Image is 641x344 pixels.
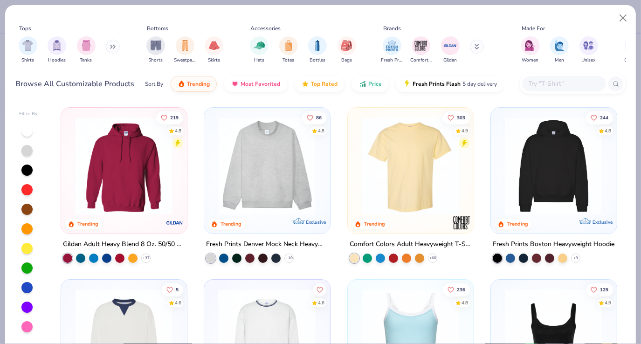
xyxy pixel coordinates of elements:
[174,36,196,64] div: filter for Sweatpants
[338,36,356,64] div: filter for Bags
[522,24,545,33] div: Made For
[19,110,38,117] div: Filter By
[283,40,294,51] img: Totes Image
[187,80,210,88] span: Trending
[250,36,269,64] div: filter for Hats
[550,36,569,64] div: filter for Men
[350,238,472,250] div: Comfort Colors Adult Heavyweight T-Shirt
[413,80,461,88] span: Fresh Prints Flash
[306,219,326,225] span: Exclusive
[464,117,571,215] img: e55d29c3-c55d-459c-bfd9-9b1c499ab3c6
[19,36,37,64] div: filter for Shirts
[522,57,539,64] span: Women
[352,76,389,92] button: Price
[162,283,183,296] button: Like
[457,287,465,292] span: 236
[357,117,464,215] img: 029b8af0-80e6-406f-9fdc-fdf898547912
[147,24,169,33] div: Bottoms
[312,40,323,51] img: Bottles Image
[316,115,322,120] span: 86
[381,57,403,64] span: Fresh Prints
[205,36,223,64] div: filter for Skirts
[308,36,327,64] div: filter for Bottles
[338,36,356,64] button: filter button
[593,219,613,225] span: Exclusive
[318,127,324,134] div: 4.8
[174,36,196,64] button: filter button
[555,57,564,64] span: Men
[528,78,600,89] input: Try "T-Shirt"
[614,9,632,27] button: Close
[302,80,309,88] img: TopRated.gif
[462,127,468,134] div: 4.9
[70,117,177,215] img: 01756b78-01f6-4cc6-8d8a-3c30c1a0c8ac
[625,24,634,33] div: Fits
[206,238,328,250] div: Fresh Prints Denver Mock Neck Heavyweight Sweatshirt
[250,36,269,64] button: filter button
[214,117,320,215] img: f5d85501-0dbb-4ee4-b115-c08fa3845d83
[410,57,432,64] span: Comfort Colors
[279,36,298,64] div: filter for Totes
[149,57,163,64] span: Shorts
[22,40,33,51] img: Shirts Image
[146,36,165,64] button: filter button
[452,213,470,232] img: Comfort Colors logo
[254,57,264,64] span: Hats
[251,24,281,33] div: Accessories
[205,36,223,64] button: filter button
[165,213,184,232] img: Gildan logo
[231,80,239,88] img: most_fav.gif
[151,40,161,51] img: Shorts Image
[81,40,91,51] img: Tanks Image
[368,80,382,88] span: Price
[170,115,179,120] span: 219
[579,36,598,64] button: filter button
[554,40,565,51] img: Men Image
[77,36,96,64] div: filter for Tanks
[146,36,165,64] div: filter for Shorts
[396,76,504,92] button: Fresh Prints Flash5 day delivery
[311,80,338,88] span: Top Rated
[500,117,607,215] img: 91acfc32-fd48-4d6b-bdad-a4c1a30ac3fc
[550,36,569,64] button: filter button
[493,238,614,250] div: Fresh Prints Boston Heavyweight Hoodie
[410,36,432,64] div: filter for Comfort Colors
[443,283,470,296] button: Like
[174,57,196,64] span: Sweatpants
[429,255,436,261] span: + 60
[310,57,325,64] span: Bottles
[48,36,66,64] div: filter for Hoodies
[605,299,611,306] div: 4.9
[19,36,37,64] button: filter button
[80,57,92,64] span: Tanks
[341,57,352,64] span: Bags
[308,36,327,64] button: filter button
[180,40,190,51] img: Sweatpants Image
[295,76,345,92] button: Top Rated
[441,36,460,64] button: filter button
[414,39,428,53] img: Comfort Colors Image
[586,111,613,124] button: Like
[521,36,540,64] div: filter for Women
[175,299,181,306] div: 4.6
[77,36,96,64] button: filter button
[19,24,31,33] div: Tops
[600,115,608,120] span: 244
[381,36,403,64] button: filter button
[286,255,293,261] span: + 10
[145,80,163,88] div: Sort By
[341,40,352,51] img: Bags Image
[241,80,280,88] span: Most Favorited
[178,80,185,88] img: trending.gif
[385,39,399,53] img: Fresh Prints Image
[318,299,324,306] div: 4.6
[579,36,598,64] div: filter for Unisex
[283,57,294,64] span: Totes
[21,57,34,64] span: Shirts
[171,76,217,92] button: Trending
[16,78,135,89] div: Browse All Customizable Products
[525,40,536,51] img: Women Image
[302,111,326,124] button: Like
[583,40,594,51] img: Unisex Image
[142,255,149,261] span: + 37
